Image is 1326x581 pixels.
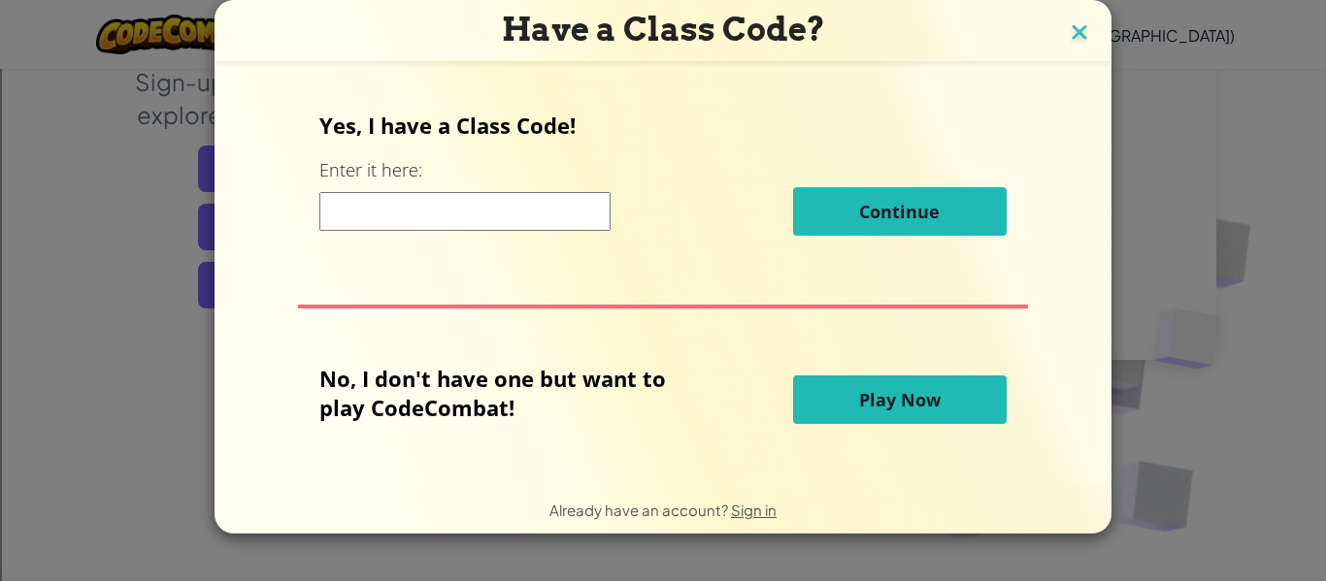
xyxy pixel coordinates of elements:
span: Already have an account? [549,500,731,519]
span: Play Now [859,388,941,411]
div: Options [8,78,1318,95]
span: Continue [859,200,940,223]
div: Sign out [8,95,1318,113]
a: Sign in [731,500,777,519]
p: Yes, I have a Class Code! [319,111,1006,140]
div: Sort A > Z [8,8,1318,25]
div: Sort New > Old [8,25,1318,43]
label: Enter it here: [319,158,422,182]
button: Play Now [793,375,1007,424]
div: Move To ... [8,130,1318,147]
p: No, I don't have one but want to play CodeCombat! [319,364,695,422]
div: Delete [8,60,1318,78]
div: Rename [8,113,1318,130]
button: Continue [793,187,1007,236]
span: Have a Class Code? [502,10,825,48]
div: Move To ... [8,43,1318,60]
img: close icon [1067,19,1092,48]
